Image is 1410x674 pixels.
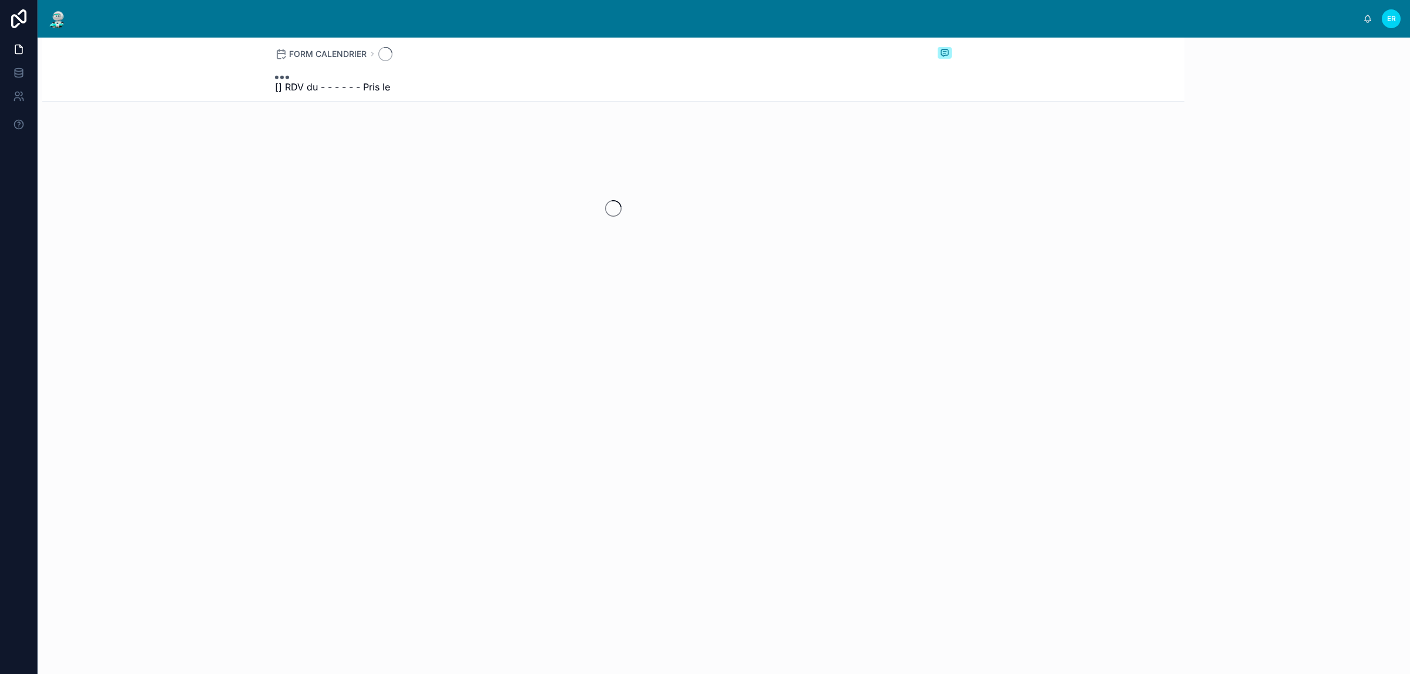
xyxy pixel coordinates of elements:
span: [] RDV du - - - - - - Pris le [275,80,390,94]
span: ER [1387,14,1396,23]
img: App logo [47,9,68,28]
a: FORM CALENDRIER [275,48,367,60]
span: FORM CALENDRIER [289,48,367,60]
div: scrollable content [78,16,1363,21]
